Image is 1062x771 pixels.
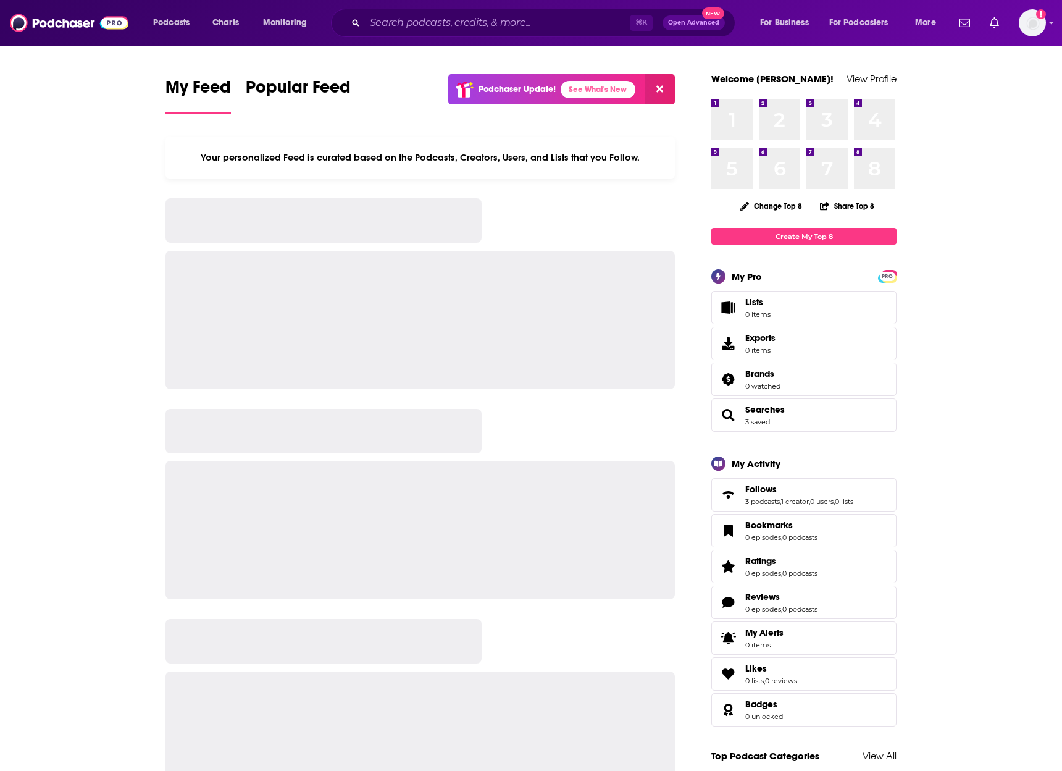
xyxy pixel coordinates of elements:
[716,371,740,388] a: Brands
[702,7,724,19] span: New
[745,382,780,390] a: 0 watched
[745,368,774,379] span: Brands
[821,13,906,33] button: open menu
[479,84,556,95] p: Podchaser Update!
[810,497,834,506] a: 0 users
[711,363,897,396] span: Brands
[745,569,781,578] a: 0 episodes
[915,14,936,32] span: More
[716,335,740,352] span: Exports
[847,73,897,85] a: View Profile
[745,699,783,710] a: Badges
[745,497,780,506] a: 3 podcasts
[711,693,897,727] span: Badges
[745,699,777,710] span: Badges
[733,198,809,214] button: Change Top 8
[781,497,809,506] a: 1 creator
[782,605,817,613] a: 0 podcasts
[745,310,771,319] span: 0 items
[711,586,897,619] span: Reviews
[745,555,776,567] span: Ratings
[716,701,740,718] a: Badges
[1019,9,1046,36] button: Show profile menu
[745,676,764,685] a: 0 lists
[829,14,888,32] span: For Podcasters
[745,605,781,613] a: 0 episodes
[254,13,323,33] button: open menu
[745,484,853,495] a: Follows
[165,77,231,114] a: My Feed
[781,533,782,542] span: ,
[10,11,128,35] img: Podchaser - Follow, Share and Rate Podcasts
[711,478,897,512] span: Follows
[716,665,740,683] a: Likes
[745,591,780,602] span: Reviews
[835,497,853,506] a: 0 lists
[745,297,763,308] span: Lists
[745,627,784,638] span: My Alerts
[144,13,206,33] button: open menu
[780,497,781,506] span: ,
[711,228,897,245] a: Create My Top 8
[745,520,817,531] a: Bookmarks
[781,569,782,578] span: ,
[1019,9,1046,36] img: User Profile
[212,14,239,32] span: Charts
[745,533,781,542] a: 0 episodes
[711,550,897,583] span: Ratings
[711,398,897,432] span: Searches
[751,13,824,33] button: open menu
[745,418,770,426] a: 3 saved
[745,520,793,531] span: Bookmarks
[819,194,875,218] button: Share Top 8
[985,12,1004,33] a: Show notifications dropdown
[906,13,951,33] button: open menu
[880,272,895,281] span: PRO
[745,404,785,415] a: Searches
[716,299,740,316] span: Lists
[745,297,771,308] span: Lists
[880,271,895,280] a: PRO
[716,630,740,647] span: My Alerts
[1036,9,1046,19] svg: Add a profile image
[732,271,762,282] div: My Pro
[716,594,740,611] a: Reviews
[668,20,719,26] span: Open Advanced
[764,676,765,685] span: ,
[153,14,190,32] span: Podcasts
[745,332,776,343] span: Exports
[782,569,817,578] a: 0 podcasts
[809,497,810,506] span: ,
[745,555,817,567] a: Ratings
[760,14,809,32] span: For Business
[745,663,767,674] span: Likes
[745,368,780,379] a: Brands
[716,522,740,539] a: Bookmarks
[711,621,897,655] a: My Alerts
[246,77,351,105] span: Popular Feed
[711,514,897,547] span: Bookmarks
[711,657,897,691] span: Likes
[716,486,740,503] a: Follows
[711,327,897,360] a: Exports
[745,663,797,674] a: Likes
[711,750,819,762] a: Top Podcast Categories
[863,750,897,762] a: View All
[716,407,740,424] a: Searches
[745,712,783,721] a: 0 unlocked
[204,13,246,33] a: Charts
[1019,9,1046,36] span: Logged in as carolinebresler
[745,484,777,495] span: Follows
[745,346,776,355] span: 0 items
[165,137,675,179] div: Your personalized Feed is curated based on the Podcasts, Creators, Users, and Lists that you Follow.
[263,14,307,32] span: Monitoring
[716,558,740,575] a: Ratings
[663,15,725,30] button: Open AdvancedNew
[745,591,817,602] a: Reviews
[711,291,897,324] a: Lists
[365,13,630,33] input: Search podcasts, credits, & more...
[732,458,780,470] div: My Activity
